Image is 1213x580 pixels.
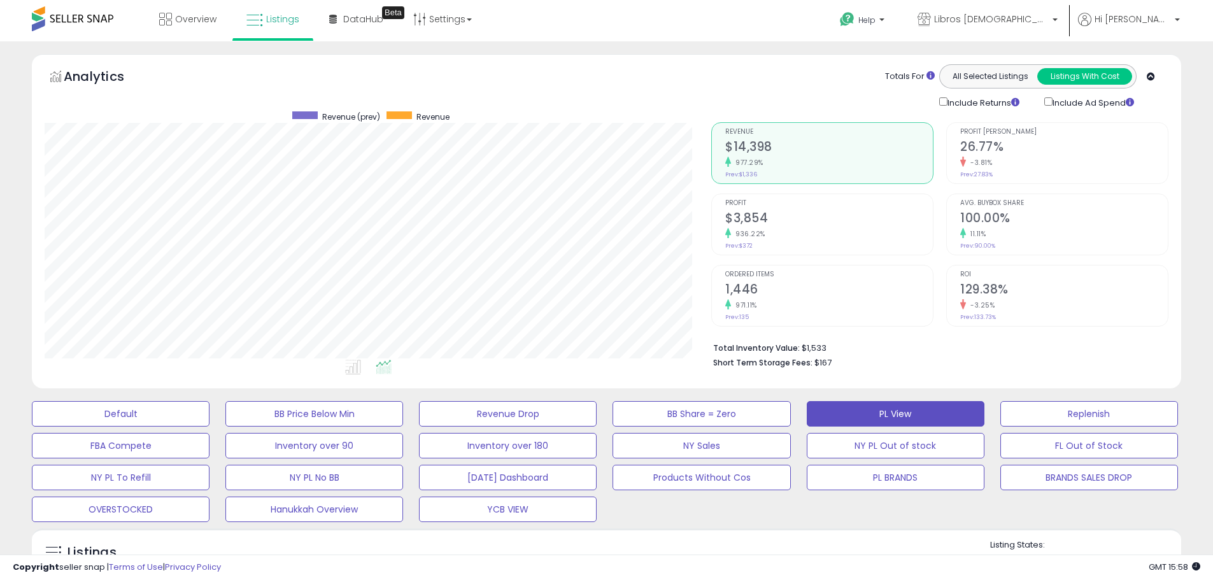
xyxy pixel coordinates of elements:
[713,357,812,368] b: Short Term Storage Fees:
[13,562,221,574] div: seller snap | |
[885,71,935,83] div: Totals For
[960,139,1168,157] h2: 26.77%
[725,211,933,228] h2: $3,854
[419,465,597,490] button: [DATE] Dashboard
[960,200,1168,207] span: Avg. Buybox Share
[419,497,597,522] button: YCB VIEW
[225,497,403,522] button: Hanukkah Overview
[225,433,403,458] button: Inventory over 90
[382,6,404,19] div: Tooltip anchor
[990,539,1181,551] p: Listing States:
[725,139,933,157] h2: $14,398
[165,561,221,573] a: Privacy Policy
[725,313,749,321] small: Prev: 135
[32,497,209,522] button: OVERSTOCKED
[613,433,790,458] button: NY Sales
[807,465,984,490] button: PL BRANDS
[725,282,933,299] h2: 1,446
[1095,13,1171,25] span: Hi [PERSON_NAME]
[416,111,450,122] span: Revenue
[1000,401,1178,427] button: Replenish
[814,357,832,369] span: $167
[67,544,117,562] h5: Listings
[966,301,995,310] small: -3.25%
[725,129,933,136] span: Revenue
[1149,561,1200,573] span: 2025-09-15 15:58 GMT
[109,561,163,573] a: Terms of Use
[713,339,1159,355] li: $1,533
[960,271,1168,278] span: ROI
[419,401,597,427] button: Revenue Drop
[225,401,403,427] button: BB Price Below Min
[225,465,403,490] button: NY PL No BB
[13,561,59,573] strong: Copyright
[32,433,209,458] button: FBA Compete
[1037,68,1132,85] button: Listings With Cost
[731,158,763,167] small: 977.29%
[713,343,800,353] b: Total Inventory Value:
[266,13,299,25] span: Listings
[725,242,753,250] small: Prev: $372
[839,11,855,27] i: Get Help
[613,465,790,490] button: Products Without Cos
[725,271,933,278] span: Ordered Items
[1000,433,1178,458] button: FL Out of Stock
[725,200,933,207] span: Profit
[930,95,1035,110] div: Include Returns
[960,282,1168,299] h2: 129.38%
[960,242,995,250] small: Prev: 90.00%
[64,67,149,88] h5: Analytics
[1078,13,1180,41] a: Hi [PERSON_NAME]
[613,401,790,427] button: BB Share = Zero
[858,15,876,25] span: Help
[32,401,209,427] button: Default
[807,401,984,427] button: PL View
[343,13,383,25] span: DataHub
[830,2,897,41] a: Help
[1035,95,1154,110] div: Include Ad Spend
[322,111,380,122] span: Revenue (prev)
[731,301,757,310] small: 971.11%
[1003,554,1026,565] label: Active
[1000,465,1178,490] button: BRANDS SALES DROP
[943,68,1038,85] button: All Selected Listings
[175,13,216,25] span: Overview
[1098,554,1146,565] label: Deactivated
[966,158,992,167] small: -3.81%
[960,171,993,178] small: Prev: 27.83%
[960,129,1168,136] span: Profit [PERSON_NAME]
[960,313,996,321] small: Prev: 133.73%
[731,229,765,239] small: 936.22%
[934,13,1049,25] span: Libros [DEMOGRAPHIC_DATA]
[807,433,984,458] button: NY PL Out of stock
[32,465,209,490] button: NY PL To Refill
[725,171,757,178] small: Prev: $1,336
[419,433,597,458] button: Inventory over 180
[960,211,1168,228] h2: 100.00%
[966,229,986,239] small: 11.11%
